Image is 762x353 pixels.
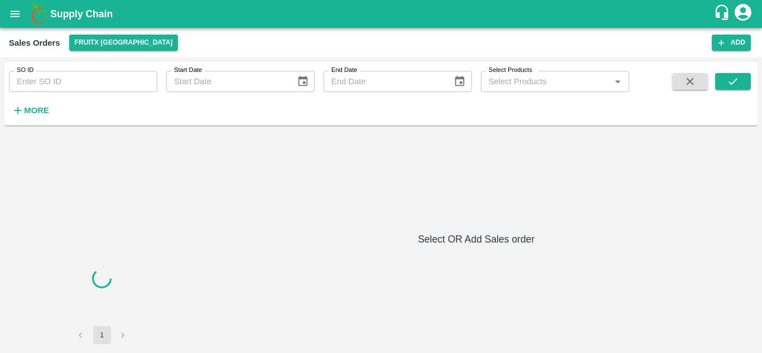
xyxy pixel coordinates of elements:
strong: More [24,106,49,115]
label: Start Date [174,66,202,75]
input: Enter SO ID [9,71,157,92]
button: Open [610,74,625,89]
button: Choose date [292,71,314,92]
label: End Date [331,66,357,75]
h6: Select OR Add Sales order [200,231,754,247]
input: Start Date [166,71,288,92]
button: Choose date [449,71,470,92]
label: SO ID [17,66,33,75]
label: Select Products [489,66,532,75]
button: page 1 [93,326,111,344]
nav: pagination navigation [70,326,134,344]
div: customer-support [713,4,733,24]
div: Sales Orders [9,36,60,50]
button: Select DC [69,35,179,51]
b: Supply Chain [50,8,113,20]
input: End Date [324,71,445,92]
button: Add [712,35,751,51]
a: Supply Chain [50,6,713,22]
input: Select Products [484,74,607,89]
button: open drawer [2,1,28,27]
button: More [9,101,52,120]
div: account of current user [733,2,753,26]
img: logo [28,3,50,25]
